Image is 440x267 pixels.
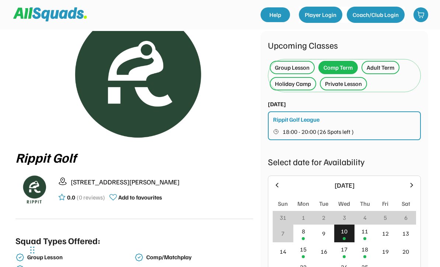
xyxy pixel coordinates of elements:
button: Player Login [299,7,342,23]
div: Sat [402,199,410,208]
div: 3 [343,213,346,222]
div: 14 [280,247,286,256]
div: Group Lesson [27,254,133,261]
div: (0 reviews) [77,193,105,202]
span: 18:00 - 20:00 (26 Spots left ) [283,129,354,135]
div: 17 [341,245,348,254]
div: [STREET_ADDRESS][PERSON_NAME] [71,177,253,187]
div: [DATE] [268,100,286,108]
div: 31 [280,213,286,222]
div: Rippit Golf League [273,115,319,124]
div: Wed [338,199,350,208]
div: 10 [341,227,348,236]
div: Upcoming Classes [268,38,421,52]
img: shopping-cart-01%20%281%29.svg [417,11,425,18]
div: Group Lesson [275,63,310,72]
div: 11 [362,227,368,236]
div: Rippit Golf [15,150,253,165]
a: Help [261,7,290,22]
div: 8 [302,227,305,236]
div: 12 [382,229,389,238]
div: 13 [402,229,409,238]
div: Private Lesson [325,79,362,88]
div: Add to favourites [118,193,162,202]
div: 18 [362,245,368,254]
div: Comp Term [324,63,353,72]
img: Squad%20Logo.svg [13,7,87,21]
div: 1 [302,213,305,222]
div: 5 [384,213,387,222]
div: Fri [382,199,388,208]
img: Rippitlogov2_green.png [33,31,236,141]
div: Comp/Matchplay [146,254,252,261]
div: Sun [278,199,288,208]
img: check-verified-01.svg [135,253,143,262]
div: 4 [363,213,367,222]
div: 2 [322,213,325,222]
div: Holiday Camp [275,79,311,88]
div: Mon [297,199,309,208]
div: [DATE] [285,180,404,190]
div: 15 [300,245,307,254]
div: 19 [382,247,389,256]
div: 0.0 [67,193,75,202]
button: 18:00 - 20:00 (26 Spots left ) [273,127,416,136]
div: Tue [319,199,328,208]
button: Coach/Club Login [347,7,405,23]
div: 7 [281,229,284,238]
div: 9 [322,229,325,238]
div: 16 [321,247,327,256]
div: Select date for Availability [268,155,421,168]
div: Squad Types Offered: [15,234,100,247]
img: Rippitlogov2_green.png [15,171,52,208]
div: 20 [402,247,409,256]
div: 6 [404,213,408,222]
div: Adult Term [367,63,394,72]
div: Thu [360,199,370,208]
